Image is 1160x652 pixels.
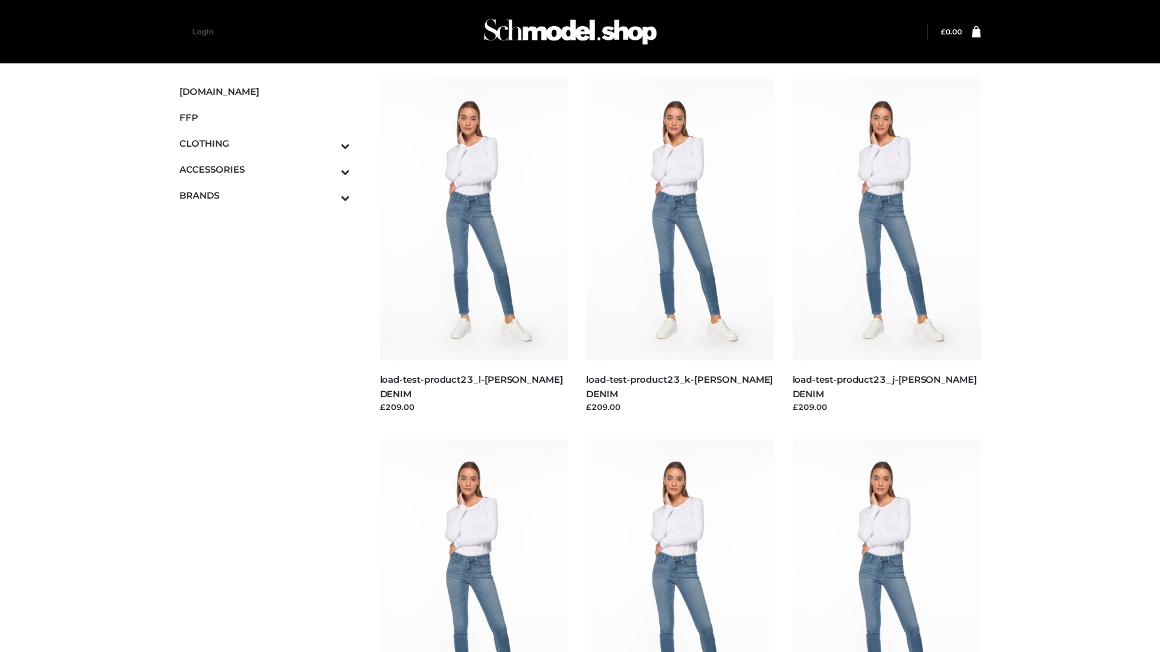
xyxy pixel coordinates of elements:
span: [DOMAIN_NAME] [179,85,350,98]
div: £209.00 [586,401,775,413]
a: BRANDSToggle Submenu [179,182,350,208]
span: BRANDS [179,188,350,202]
a: load-test-product23_k-[PERSON_NAME] DENIM [586,374,773,399]
span: £ [941,27,946,36]
button: Toggle Submenu [308,182,350,208]
button: Toggle Submenu [308,156,350,182]
a: Login [192,27,213,36]
span: CLOTHING [179,136,350,150]
a: ACCESSORIESToggle Submenu [179,156,350,182]
a: FFP [179,104,350,130]
a: CLOTHINGToggle Submenu [179,130,350,156]
span: ACCESSORIES [179,162,350,176]
button: Toggle Submenu [308,130,350,156]
span: FFP [179,110,350,124]
div: £209.00 [793,401,981,413]
a: load-test-product23_l-[PERSON_NAME] DENIM [380,374,563,399]
div: £209.00 [380,401,569,413]
img: Schmodel Admin 964 [480,8,661,56]
bdi: 0.00 [941,27,962,36]
a: [DOMAIN_NAME] [179,78,350,104]
a: load-test-product23_j-[PERSON_NAME] DENIM [793,374,977,399]
a: £0.00 [941,27,962,36]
